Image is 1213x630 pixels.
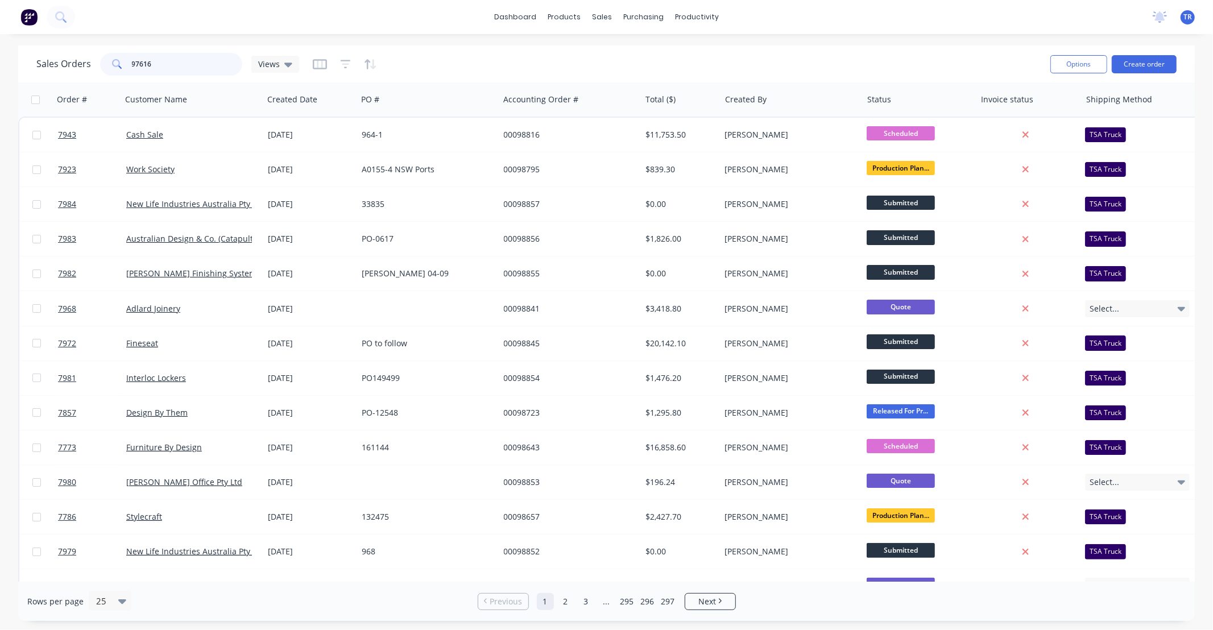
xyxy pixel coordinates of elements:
a: 7979 [58,534,126,569]
h1: Sales Orders [36,59,91,69]
div: 161144 [362,442,488,453]
div: 132475 [362,511,488,523]
div: 00098657 [504,511,630,523]
span: 7857 [58,407,76,418]
span: Submitted [867,230,935,244]
span: Released For Pr... [867,404,935,418]
img: Factory [20,9,38,26]
a: 7981 [58,361,126,395]
a: 7857 [58,396,126,430]
a: Next page [685,596,735,607]
div: [PERSON_NAME] [725,338,851,349]
a: 7943 [58,118,126,152]
div: Invoice status [981,94,1033,105]
div: [DATE] [268,338,353,349]
a: 7968 [58,292,126,326]
div: [DATE] [268,164,353,175]
a: 7984 [58,187,126,221]
div: [PERSON_NAME] [725,303,851,314]
div: PO-12548 [362,407,488,418]
span: Scheduled [867,126,935,140]
div: 00098851 [504,581,630,592]
div: [PERSON_NAME] 04-09 [362,268,488,279]
span: 7968 [58,303,76,314]
div: TSA Truck [1085,162,1126,177]
span: 7979 [58,546,76,557]
a: New Life Industries Australia Pty Ltd [126,198,264,209]
a: New Life Industries Australia Pty Ltd [126,546,264,557]
span: Submitted [867,543,935,557]
span: 7980 [58,476,76,488]
div: $20,142.10 [645,338,712,349]
a: 7786 [58,500,126,534]
div: [DATE] [268,372,353,384]
a: Interloc Lockers [126,372,186,383]
div: [DATE] [268,442,353,453]
a: Page 296 [639,593,656,610]
div: 00098857 [504,198,630,210]
span: Select... [1090,303,1119,314]
span: Next [698,596,716,607]
div: 00098643 [504,442,630,453]
div: [DATE] [268,233,353,244]
span: 7923 [58,164,76,175]
a: Page 295 [619,593,636,610]
span: 7773 [58,442,76,453]
a: 7923 [58,152,126,186]
span: 7943 [58,129,76,140]
span: Select... [1090,476,1119,488]
div: 00098841 [504,303,630,314]
span: Submitted [867,265,935,279]
a: Fineseat [126,581,158,591]
div: [DATE] [268,407,353,418]
div: TSA Truck [1085,335,1126,350]
div: $3,418.80 [645,303,712,314]
span: Rows per page [27,596,84,607]
a: Work Society [126,164,175,175]
ul: Pagination [473,593,740,610]
div: 00098795 [504,164,630,175]
div: [DATE] [268,129,353,140]
span: Select... [1090,581,1119,592]
input: Search... [132,53,243,76]
div: $1,476.20 [645,372,712,384]
div: [PERSON_NAME] [725,407,851,418]
div: $11,753.50 [645,129,712,140]
span: Submitted [867,370,935,384]
div: [DATE] [268,546,353,557]
div: Total ($) [645,94,676,105]
span: Previous [490,596,522,607]
div: PO-0617 [362,233,488,244]
a: [PERSON_NAME] Finishing Systems [126,268,260,279]
a: Stylecraft [126,511,162,522]
span: 7983 [58,233,76,244]
div: $0.00 [645,546,712,557]
div: 33835 [362,198,488,210]
a: Jump forward [598,593,615,610]
a: Previous page [478,596,528,607]
div: 964-1 [362,129,488,140]
span: 7972 [58,338,76,349]
div: 00098853 [504,476,630,488]
div: $839.30 [645,164,712,175]
span: 7786 [58,511,76,523]
a: Page 1 is your current page [537,593,554,610]
a: Furniture By Design [126,442,202,453]
div: $196.24 [645,476,712,488]
span: Quote [867,300,935,314]
div: TSA Truck [1085,509,1126,524]
span: Scheduled [867,439,935,453]
button: Create order [1112,55,1177,73]
div: PO # [361,94,379,105]
div: $2,427.70 [645,511,712,523]
span: 7981 [58,372,76,384]
div: PO149499 [362,372,488,384]
div: [PERSON_NAME] [725,442,851,453]
div: [DATE] [268,511,353,523]
a: 7978 [58,569,126,603]
div: TSA Truck [1085,127,1126,142]
div: $1,188.00 [645,581,712,592]
div: $1,826.00 [645,233,712,244]
a: Australian Design & Co. (Catapult) [126,233,255,244]
div: [PERSON_NAME] [725,164,851,175]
